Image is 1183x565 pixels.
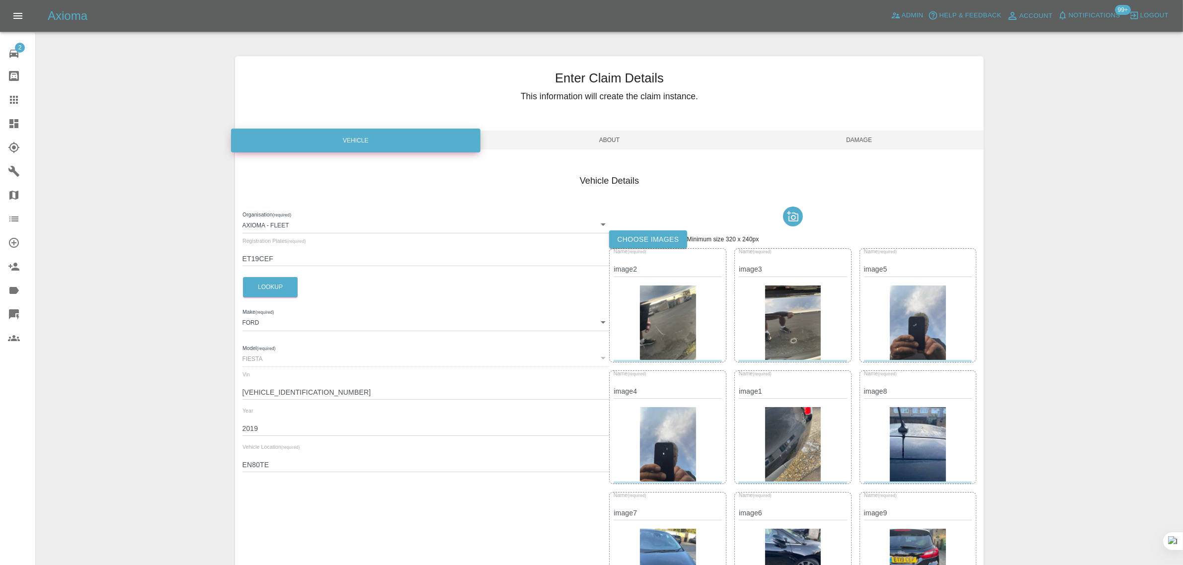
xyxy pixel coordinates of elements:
span: Account [1020,10,1053,22]
span: Name [864,492,897,498]
small: (required) [628,250,646,254]
small: (required) [878,250,896,254]
span: Vehicle Location [242,444,300,450]
small: (required) [255,310,274,315]
small: (required) [753,493,772,497]
small: (required) [878,493,896,497]
span: Name [739,249,772,255]
span: Name [739,492,772,498]
div: FORD [242,313,610,331]
small: (required) [628,493,646,497]
button: Help & Feedback [926,8,1004,23]
small: (required) [628,371,646,376]
span: Name [614,370,646,376]
span: Name [614,492,646,498]
label: Model [242,344,275,352]
small: (required) [878,371,896,376]
div: Axioma - Fleet [242,215,610,233]
small: (required) [287,239,306,244]
label: Organisation [242,211,291,218]
span: Name [614,249,646,255]
span: Year [242,408,253,414]
span: Notifications [1069,10,1120,21]
h3: Enter Claim Details [235,69,984,87]
small: (required) [753,250,772,254]
span: Vin [242,371,250,377]
h5: This information will create the claim instance. [235,90,984,103]
div: Vehicle [231,129,481,152]
span: 99+ [1115,5,1131,15]
h5: Axioma [48,8,87,24]
a: Account [1004,8,1055,24]
span: Name [864,370,897,376]
span: Help & Feedback [939,10,1001,21]
button: Open drawer [6,4,30,28]
button: Logout [1127,8,1171,23]
span: Logout [1140,10,1169,21]
span: Name [739,370,772,376]
small: (required) [257,346,275,351]
button: Notifications [1055,8,1123,23]
span: Name [864,249,897,255]
span: Minimum size 320 x 240px [687,236,759,243]
small: (required) [753,371,772,376]
small: (required) [281,445,300,450]
span: Registration Plates [242,238,306,244]
span: 2 [15,43,25,53]
h4: Vehicle Details [242,174,977,188]
label: Make [242,308,274,316]
a: Admin [888,8,926,23]
span: About [484,131,734,149]
small: (required) [272,212,291,217]
span: Damage [734,131,984,149]
button: Lookup [243,277,298,297]
div: FIESTA [242,349,610,367]
label: Choose images [609,230,687,249]
span: Admin [902,10,924,21]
